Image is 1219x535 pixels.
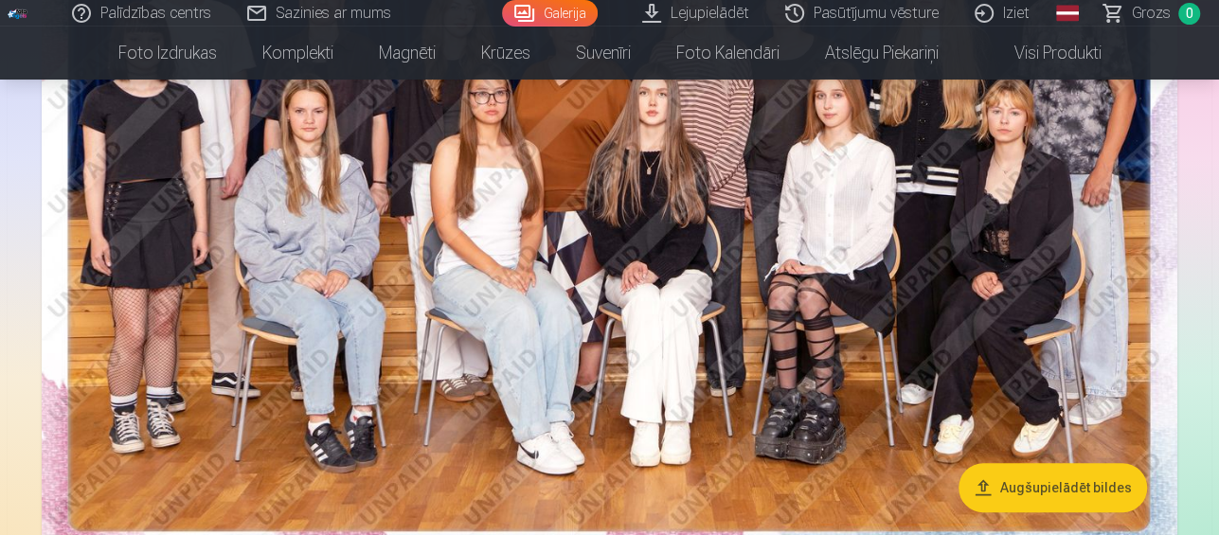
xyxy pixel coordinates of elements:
[458,27,553,80] a: Krūzes
[8,8,28,19] img: /fa1
[654,27,802,80] a: Foto kalendāri
[802,27,961,80] a: Atslēgu piekariņi
[240,27,356,80] a: Komplekti
[959,463,1147,512] button: Augšupielādēt bildes
[356,27,458,80] a: Magnēti
[96,27,240,80] a: Foto izdrukas
[1178,3,1200,25] span: 0
[553,27,654,80] a: Suvenīri
[1132,2,1171,25] span: Grozs
[961,27,1124,80] a: Visi produkti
